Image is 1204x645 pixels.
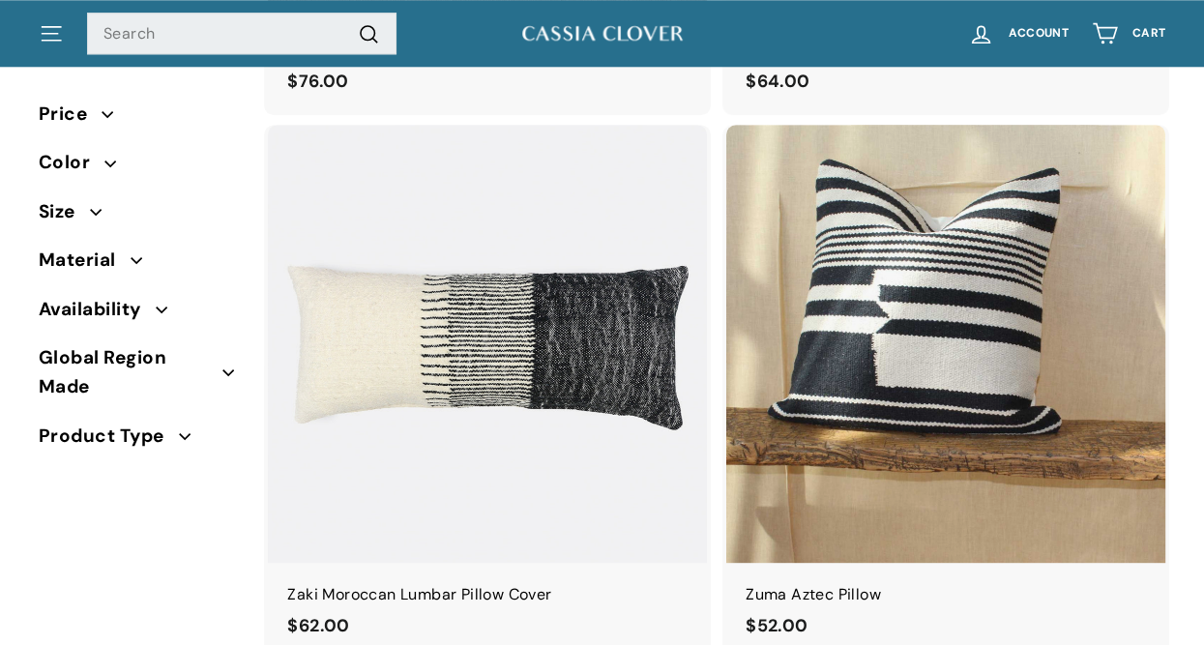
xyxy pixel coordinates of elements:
span: $52.00 [746,614,808,637]
button: Color [39,143,237,191]
span: Product Type [39,422,179,451]
button: Availability [39,290,237,338]
span: $76.00 [287,70,348,93]
a: Cart [1080,5,1177,62]
span: Size [39,197,90,226]
button: Global Region Made [39,338,237,417]
span: Availability [39,295,156,324]
span: Color [39,148,104,177]
button: Material [39,241,237,289]
span: Cart [1132,27,1165,40]
span: Global Region Made [39,343,222,402]
span: $64.00 [746,70,809,93]
button: Price [39,95,237,143]
span: Price [39,100,102,129]
button: Product Type [39,417,237,465]
span: Material [39,246,131,275]
span: Account [1009,27,1069,40]
input: Search [87,13,396,55]
div: Zaki Moroccan Lumbar Pillow Cover [287,582,688,607]
a: Account [956,5,1080,62]
span: $62.00 [287,614,349,637]
button: Size [39,192,237,241]
div: Zuma Aztec Pillow [746,582,1146,607]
